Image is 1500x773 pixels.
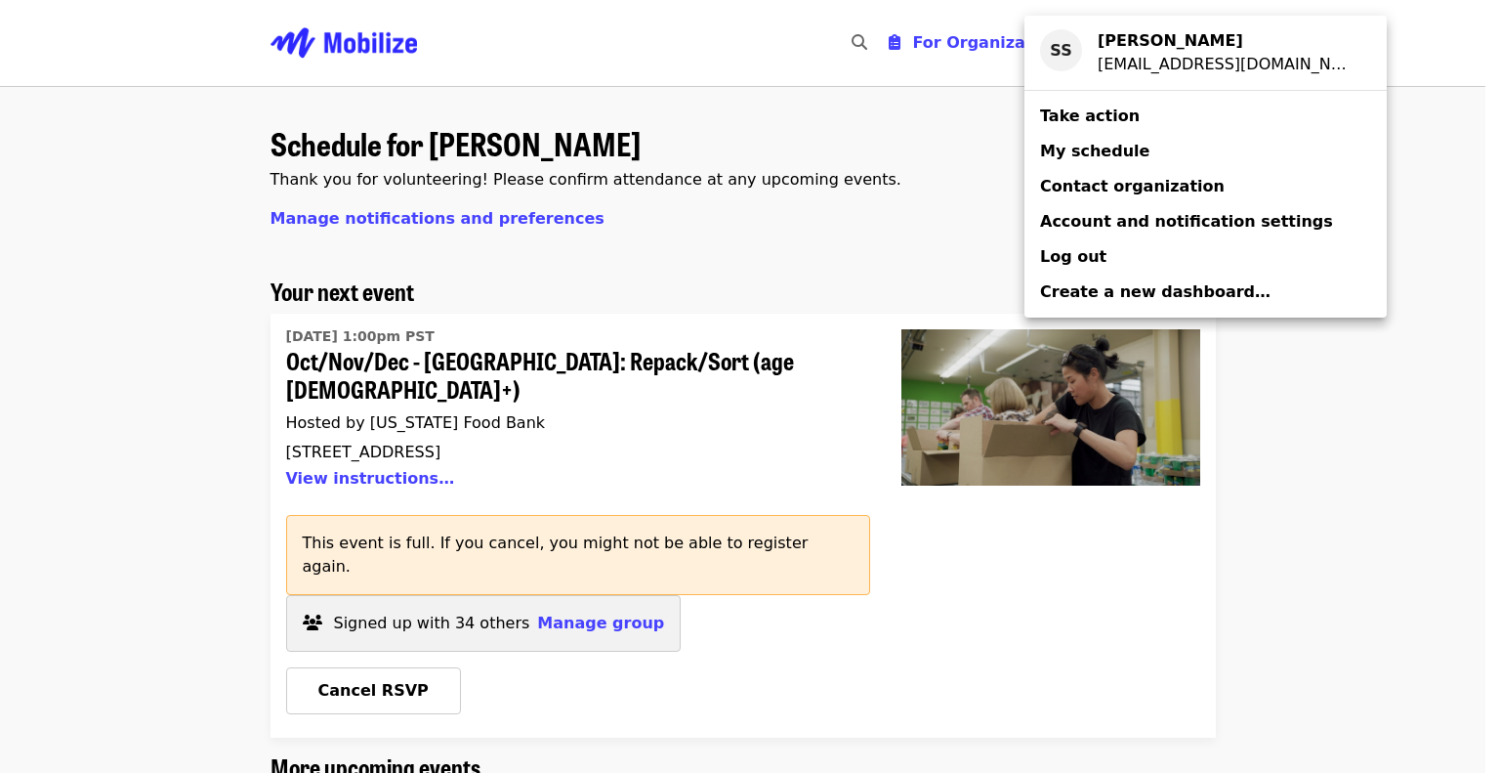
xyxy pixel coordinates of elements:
[1024,275,1387,310] a: Create a new dashboard…
[1040,29,1082,71] div: SS
[1024,23,1387,82] a: SS[PERSON_NAME][EMAIL_ADDRESS][DOMAIN_NAME]
[1040,107,1140,125] span: Take action
[1024,204,1387,239] a: Account and notification settings
[1024,99,1387,134] a: Take action
[1024,239,1387,275] a: Log out
[1040,247,1106,266] span: Log out
[1098,29,1355,53] div: Sarah Saunders
[1040,142,1149,160] span: My schedule
[1040,282,1271,301] span: Create a new dashboard…
[1040,212,1333,231] span: Account and notification settings
[1024,169,1387,204] a: Contact organization
[1040,177,1225,195] span: Contact organization
[1024,134,1387,169] a: My schedule
[1098,31,1243,50] strong: [PERSON_NAME]
[1098,53,1355,76] div: ssaunders31@gmail.com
